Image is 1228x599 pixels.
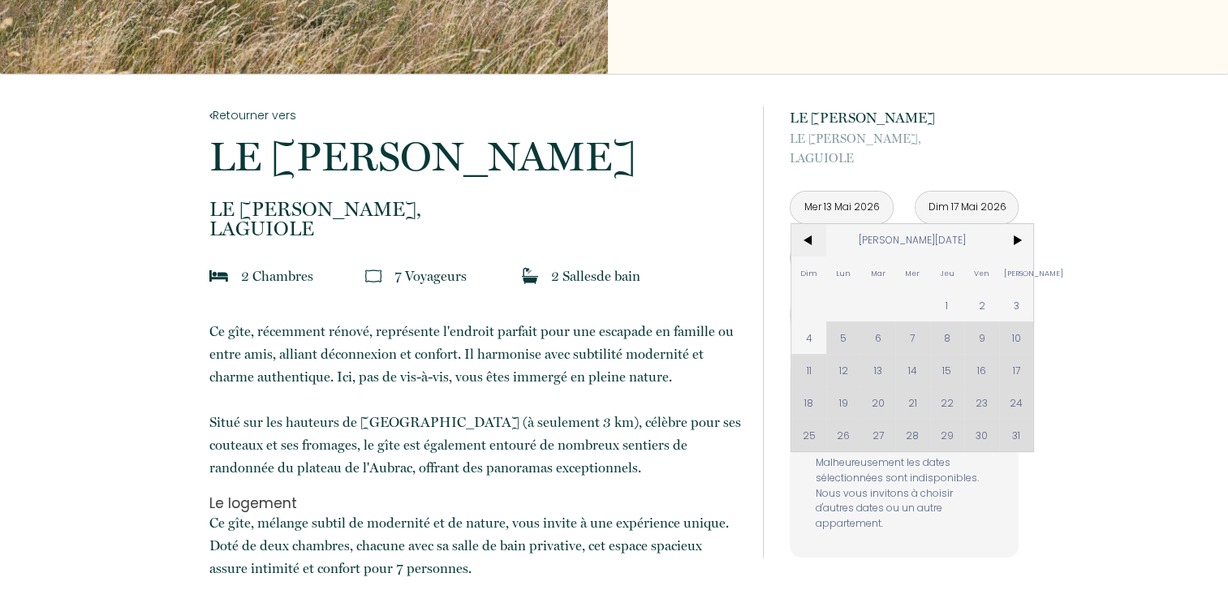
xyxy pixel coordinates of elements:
h3: Le logement [209,495,742,511]
span: 3 [999,289,1034,321]
p: LE [PERSON_NAME] [790,106,1019,129]
p: 7 Voyageur [394,265,467,287]
span: 2 [964,289,999,321]
span: > [999,224,1034,256]
span: [PERSON_NAME] [999,256,1034,289]
a: Retourner vers [209,106,742,124]
p: LAGUIOLE [209,200,742,239]
span: LE [PERSON_NAME], [790,129,1019,149]
span: s [461,268,467,284]
p: LE [PERSON_NAME] [209,136,742,177]
button: Réserver [790,293,1019,337]
input: Arrivée [791,192,893,223]
span: Ven [964,256,999,289]
p: Malheureusement les dates sélectionnées sont indisponibles. Nous vous invitons à choisir d'autres... [816,455,993,532]
p: 2 Chambre [241,265,313,287]
span: Jeu [930,256,965,289]
span: LE [PERSON_NAME], [209,200,742,219]
span: [PERSON_NAME][DATE] [826,224,999,256]
span: Dim [791,256,826,289]
span: s [591,268,597,284]
span: Mar [860,256,895,289]
span: Lun [826,256,861,289]
p: LAGUIOLE [790,129,1019,168]
span: Ce gîte, récemment rénové, représente l'endroit parfait pour une escapade en famille ou entre ami... [209,323,741,476]
span: s [308,268,313,284]
p: 2 Salle de bain [551,265,640,287]
input: Départ [916,192,1018,223]
span: Mer [895,256,930,289]
span: 4 [791,321,826,354]
span: 1 [930,289,965,321]
span: < [791,224,826,256]
img: guests [365,268,381,284]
